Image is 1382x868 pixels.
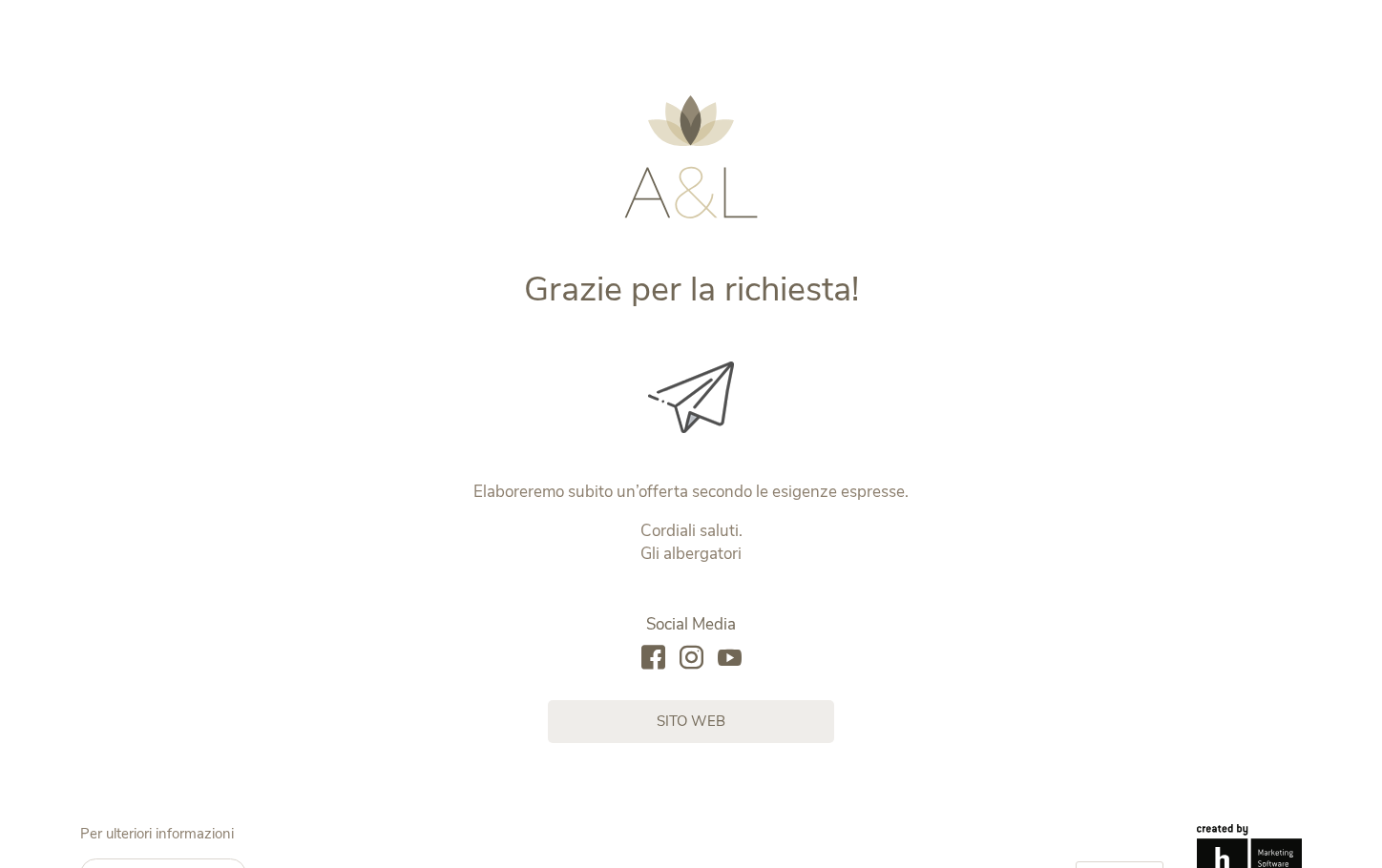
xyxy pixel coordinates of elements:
a: facebook [641,646,665,672]
a: youtube [718,646,742,672]
span: sito web [657,712,725,732]
span: Social Media [646,613,736,635]
img: Grazie per la richiesta! [648,362,734,433]
a: sito web [548,700,834,743]
p: Cordiali saluti. Gli albergatori [293,520,1090,566]
span: Per ulteriori informazioni [80,824,234,843]
a: instagram [680,646,703,672]
p: Elaboreremo subito un’offerta secondo le esigenze espresse. [293,481,1090,504]
span: Grazie per la richiesta! [524,266,859,313]
img: AMONTI & LUNARIS Wellnessresort [624,95,758,218]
